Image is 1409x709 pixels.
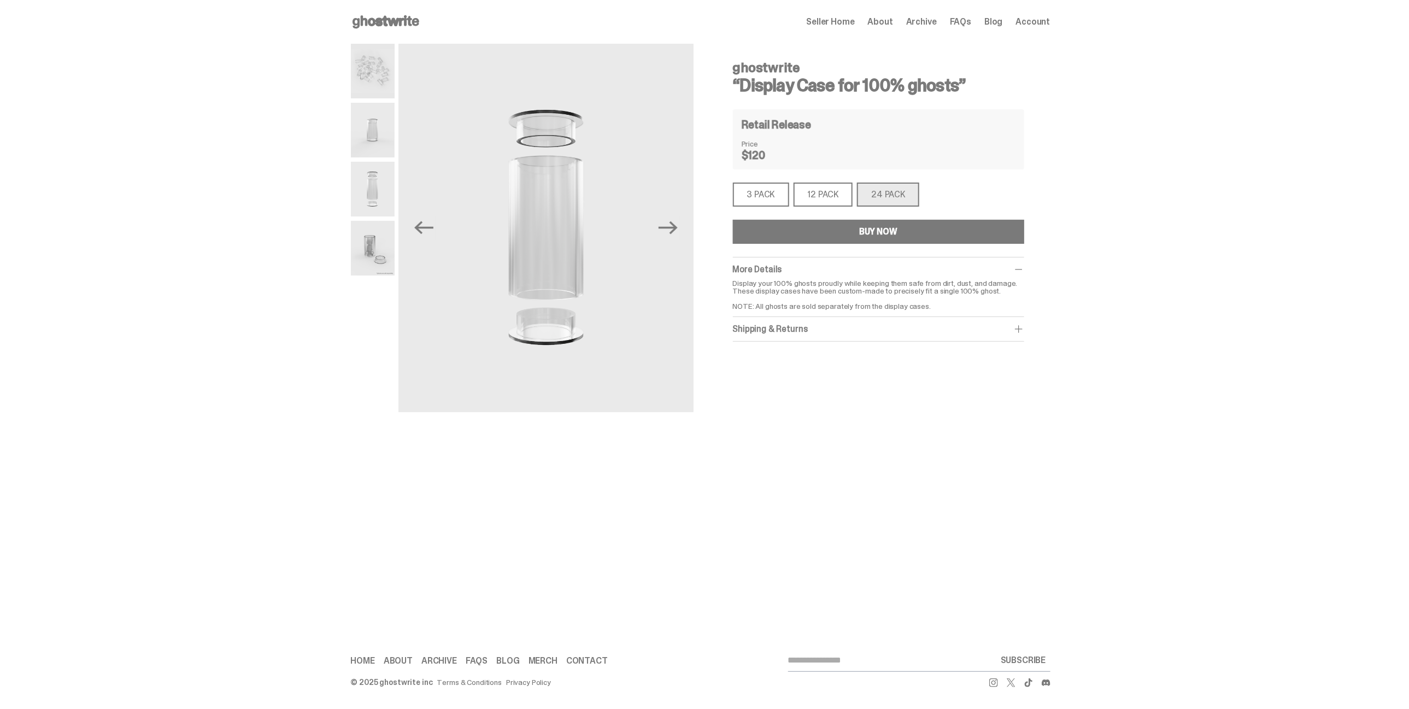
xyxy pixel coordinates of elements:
[496,657,519,665] a: Blog
[351,678,433,686] div: © 2025 ghostwrite inc
[742,119,811,130] h4: Retail Release
[466,657,488,665] a: FAQs
[733,263,782,275] span: More Details
[421,657,457,665] a: Archive
[950,17,971,26] a: FAQs
[351,103,395,157] img: display%20case%201.png
[384,657,413,665] a: About
[529,657,557,665] a: Merch
[868,17,893,26] a: About
[984,17,1002,26] a: Blog
[351,44,395,98] img: display%20cases%2024.png
[351,162,395,216] img: display%20case%20open.png
[733,183,789,207] div: 3 PACK
[412,216,436,240] button: Previous
[351,657,375,665] a: Home
[857,183,919,207] div: 24 PACK
[506,678,551,686] a: Privacy Policy
[733,61,1024,74] h4: ghostwrite
[656,216,680,240] button: Next
[351,221,395,276] img: display%20case%20example.png
[733,324,1024,335] div: Shipping & Returns
[807,17,855,26] a: Seller Home
[742,140,796,148] dt: Price
[794,183,853,207] div: 12 PACK
[906,17,937,26] a: Archive
[566,657,608,665] a: Contact
[733,220,1024,244] button: BUY NOW
[859,227,897,236] div: BUY NOW
[742,150,796,161] dd: $120
[399,44,694,412] img: display%20case%20open.png
[437,678,502,686] a: Terms & Conditions
[733,279,1024,310] p: Display your 100% ghosts proudly while keeping them safe from dirt, dust, and damage. These displ...
[733,77,1024,94] h3: “Display Case for 100% ghosts”
[1016,17,1050,26] a: Account
[996,649,1050,671] button: SUBSCRIBE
